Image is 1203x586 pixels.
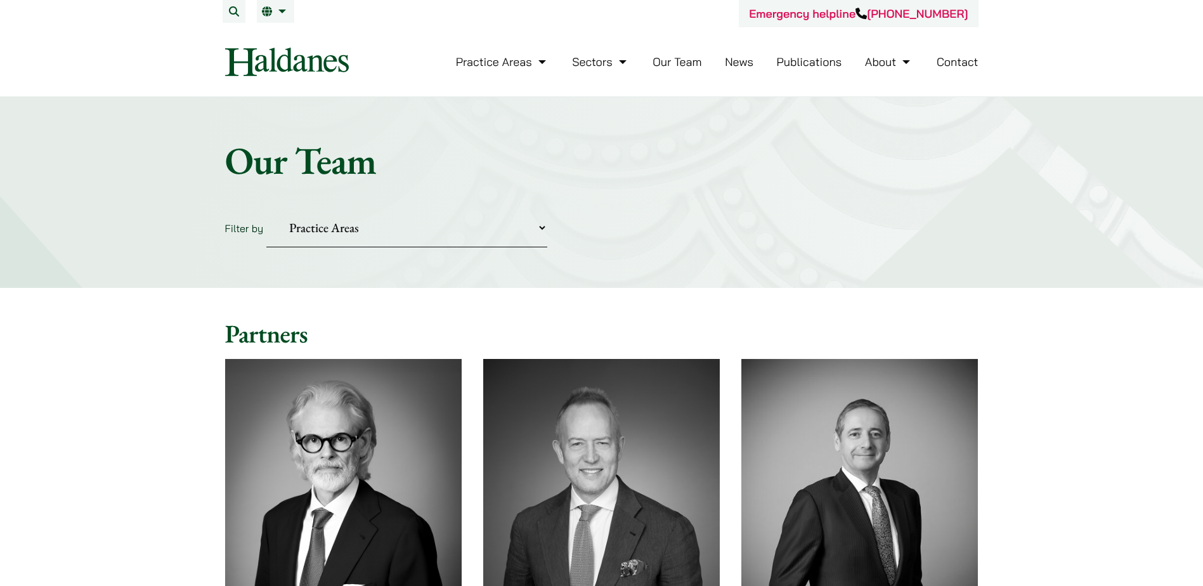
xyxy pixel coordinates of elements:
a: About [865,55,913,69]
a: Our Team [653,55,701,69]
a: EN [262,6,289,16]
a: Practice Areas [456,55,549,69]
h2: Partners [225,318,979,349]
a: Emergency helpline[PHONE_NUMBER] [749,6,968,21]
label: Filter by [225,222,264,235]
a: Publications [777,55,842,69]
a: News [725,55,753,69]
a: Contact [937,55,979,69]
a: Sectors [572,55,629,69]
h1: Our Team [225,138,979,183]
img: Logo of Haldanes [225,48,349,76]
